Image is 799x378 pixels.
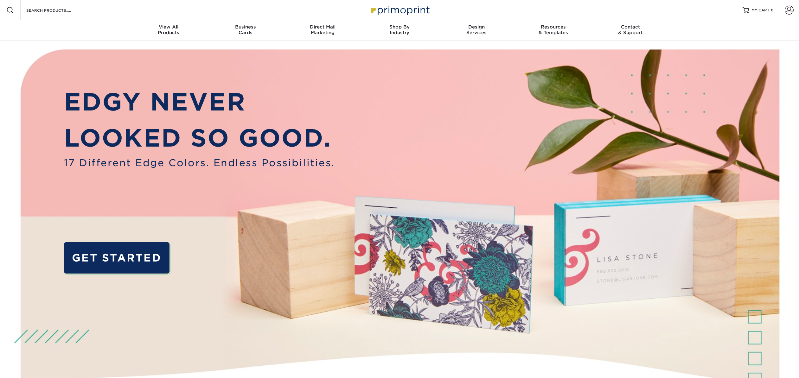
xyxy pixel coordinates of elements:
[438,24,515,35] div: Services
[751,8,770,13] span: MY CART
[64,156,335,170] span: 17 Different Edge Colors. Endless Possibilities.
[130,24,207,30] span: View All
[592,20,669,41] a: Contact& Support
[438,20,515,41] a: DesignServices
[207,24,284,35] div: Cards
[26,6,87,14] input: SEARCH PRODUCTS.....
[284,20,361,41] a: Direct MailMarketing
[64,84,335,120] p: EDGY NEVER
[361,20,438,41] a: Shop ByIndustry
[361,24,438,30] span: Shop By
[207,24,284,30] span: Business
[64,120,335,156] p: LOOKED SO GOOD.
[515,24,592,35] div: & Templates
[515,24,592,30] span: Resources
[284,24,361,35] div: Marketing
[368,3,431,17] img: Primoprint
[515,20,592,41] a: Resources& Templates
[284,24,361,30] span: Direct Mail
[592,24,669,30] span: Contact
[130,24,207,35] div: Products
[361,24,438,35] div: Industry
[130,20,207,41] a: View AllProducts
[438,24,515,30] span: Design
[207,20,284,41] a: BusinessCards
[592,24,669,35] div: & Support
[771,8,774,12] span: 0
[64,242,170,274] a: GET STARTED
